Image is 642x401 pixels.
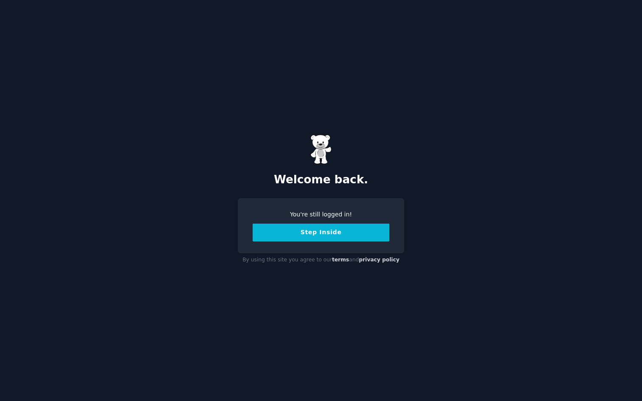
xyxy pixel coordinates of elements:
[310,135,332,164] img: Gummy Bear
[238,253,404,267] div: By using this site you agree to our and
[253,210,389,219] div: You're still logged in!
[253,229,389,236] a: Step Inside
[253,224,389,241] button: Step Inside
[359,257,400,263] a: privacy policy
[238,173,404,187] h2: Welcome back.
[332,257,349,263] a: terms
